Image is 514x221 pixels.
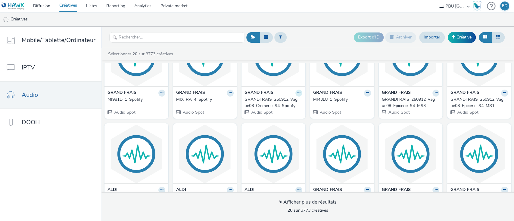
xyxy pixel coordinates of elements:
span: Audio Spot [182,109,204,115]
span: DOOH [22,118,40,127]
strong: GRAND FRAIS [450,90,479,97]
strong: ALDI [107,187,117,194]
img: GRANDFRAIS_250912_Vague08_Epicerie_S4_MS2 visual [380,125,441,183]
div: GRANDFRAIS_250912_Vague08_Cremerie_S4_Spotify [245,97,300,109]
span: Mobile/Tablette/Ordinateur [22,36,95,45]
img: audio [3,17,9,23]
a: GRANDFRAIS_250912_Vague08_Epicerie_S4_MS1 [450,97,508,109]
div: Afficher plus de résultats [279,199,337,206]
strong: GRAND FRAIS [313,187,342,194]
img: ALDI_250902_BPWE_S38 visual [106,125,167,183]
strong: GRAND FRAIS [107,90,136,97]
a: Sélectionner sur 3773 créatives [107,51,176,57]
strong: GRAND FRAIS [176,90,205,97]
button: Grille [479,32,492,42]
span: Audio [22,91,38,99]
span: sur 3773 créatives [288,207,328,213]
a: Importer [419,32,445,43]
img: ALDI_250902_Fleg_S38 visual [243,125,304,183]
button: Export d'ID [354,32,384,42]
strong: 20 [288,207,292,213]
img: GRANDFRAIS_250912_Vague08_Marée_S4 visual [312,125,372,183]
strong: GRAND FRAIS [245,90,273,97]
strong: GRAND FRAIS [450,187,479,194]
strong: ALDI [176,187,186,194]
strong: GRAND FRAIS [382,90,411,97]
a: GRANDFRAIS_250912_Vague08_Epicerie_S4_MS3 [382,97,440,109]
a: GRANDFRAIS_250912_Vague08_Cremerie_S4_Spotify [245,97,302,109]
span: IPTV [22,63,35,72]
div: GRANDFRAIS_250912_Vague08_Epicerie_S4_MS3 [382,97,437,109]
strong: GRAND FRAIS [382,187,411,194]
div: MI981D_1_Spotify [107,97,163,103]
div: MI43E8_1_Spotify [313,97,369,103]
img: ALDI_250902_Endive_S38 visual [175,125,235,183]
strong: GRAND FRAIS [313,90,342,97]
a: MI43E8_1_Spotify [313,97,371,103]
input: Rechercher... [109,32,245,43]
strong: ALDI [245,187,254,194]
span: Audio Spot [456,109,478,115]
div: GRANDFRAIS_250912_Vague08_Epicerie_S4_MS1 [450,97,506,109]
div: MIX_RA_4_Spotify [176,97,232,103]
img: GRANDFRAIS_250430_EpicerieAlcool35s_Vague05_S2 (copy) visual [449,125,509,183]
span: Audio Spot [251,109,273,115]
span: Audio Spot [319,109,341,115]
span: Audio Spot [388,109,410,115]
a: Créative [448,32,476,43]
img: Hawk Academy [472,1,481,11]
a: MIX_RA_4_Spotify [176,97,234,103]
button: Archiver [385,32,416,42]
button: Liste [491,32,505,42]
a: Hawk Academy [472,1,484,11]
strong: 20 [132,51,137,57]
a: MI981D_1_Spotify [107,97,165,103]
div: ED [502,2,507,11]
img: undefined Logo [2,2,25,10]
span: Audio Spot [114,109,136,115]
